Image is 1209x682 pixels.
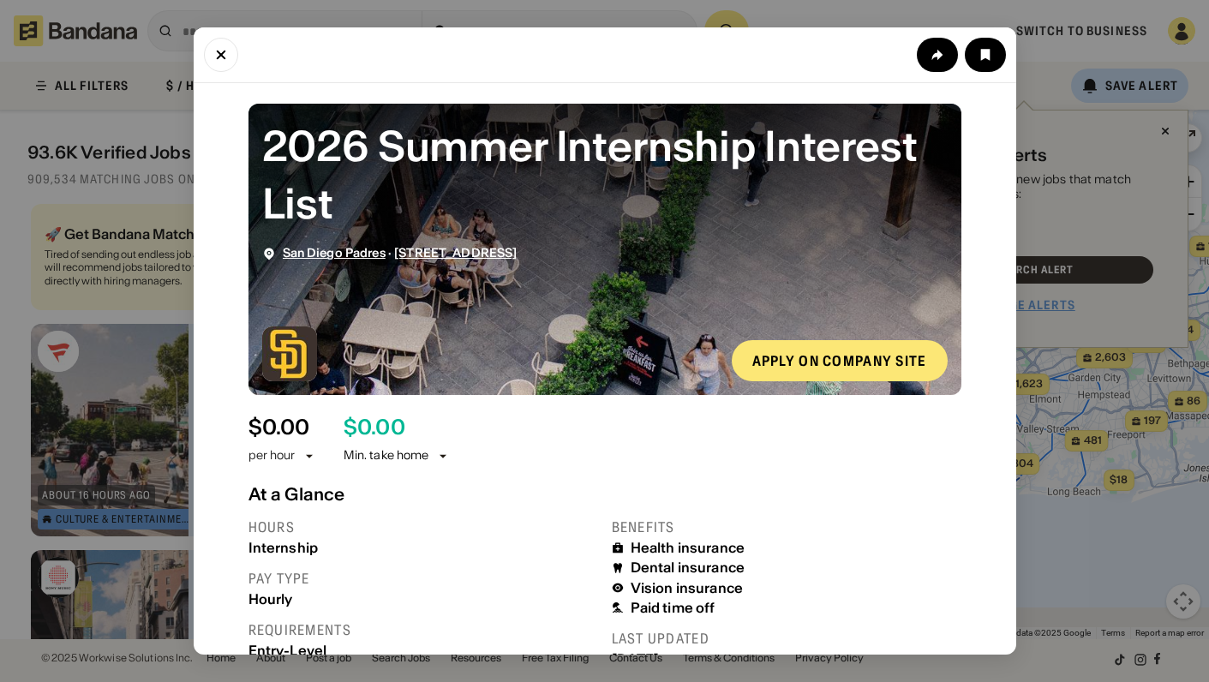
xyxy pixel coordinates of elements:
[248,518,598,536] div: Hours
[631,600,715,616] div: Paid time off
[262,326,317,381] img: San Diego Padres logo
[752,354,927,368] div: Apply on company site
[248,591,598,607] div: Hourly
[204,38,238,72] button: Close
[248,416,310,440] div: $ 0.00
[631,559,745,576] div: Dental insurance
[612,651,961,667] div: [DATE]
[612,518,961,536] div: Benefits
[248,540,598,556] div: Internship
[344,416,405,440] div: $ 0.00
[631,540,745,556] div: Health insurance
[248,643,598,659] div: Entry-Level
[248,570,598,588] div: Pay type
[248,484,961,505] div: At a Glance
[283,246,518,260] div: ·
[283,245,386,260] span: San Diego Padres
[248,621,598,639] div: Requirements
[344,447,450,464] div: Min. take home
[394,245,517,260] span: [STREET_ADDRESS]
[631,580,744,596] div: Vision insurance
[612,630,961,648] div: Last updated
[248,447,296,464] div: per hour
[262,117,948,232] div: 2026 Summer Internship Interest List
